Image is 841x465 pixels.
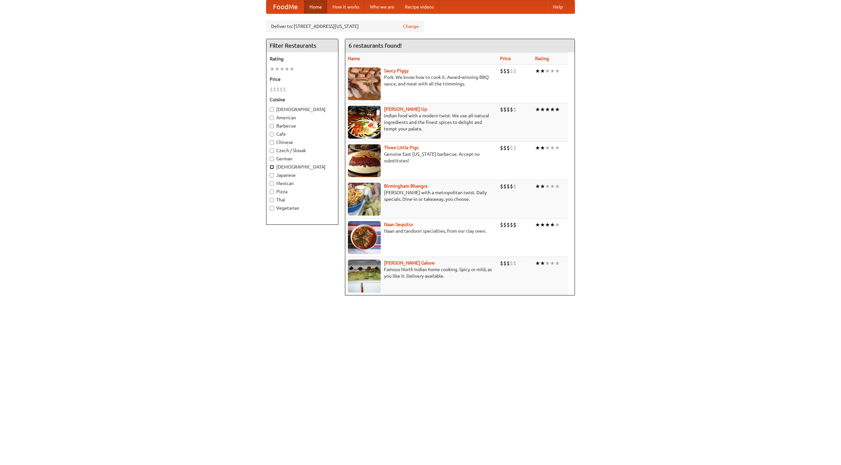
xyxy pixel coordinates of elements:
[513,144,516,151] li: $
[500,221,503,228] li: $
[384,260,435,266] a: [PERSON_NAME] Galore
[270,65,275,73] li: ★
[500,56,511,61] a: Price
[270,149,274,153] input: Czech / Slovak
[384,222,413,227] a: Naan Sequitur
[283,86,286,93] li: $
[540,221,545,228] li: ★
[510,106,513,113] li: $
[365,0,399,13] a: Who we are
[384,68,409,73] a: Saucy Piggy
[500,106,503,113] li: $
[270,164,335,170] label: [DEMOGRAPHIC_DATA]
[510,260,513,267] li: $
[550,183,555,190] li: ★
[280,86,283,93] li: $
[270,76,335,82] h5: Price
[270,147,335,154] label: Czech / Slovak
[270,114,335,121] label: American
[348,151,495,164] p: Genuine East [US_STATE] barbecue. Accept no substitutes!
[270,124,274,128] input: Barbecue
[503,144,507,151] li: $
[270,180,335,187] label: Mexican
[270,123,335,129] label: Barbecue
[500,183,503,190] li: $
[535,260,540,267] li: ★
[284,65,289,73] li: ★
[270,132,274,136] input: Cafe
[348,221,381,254] img: naansequitur.jpg
[507,260,510,267] li: $
[535,56,549,61] a: Rating
[540,67,545,75] li: ★
[266,0,304,13] a: FoodMe
[500,144,503,151] li: $
[270,197,335,203] label: Thai
[348,106,381,139] img: curryup.jpg
[266,20,424,32] div: Deliver to: [STREET_ADDRESS][US_STATE]
[384,106,427,112] a: [PERSON_NAME] Up
[500,67,503,75] li: $
[507,106,510,113] li: $
[550,106,555,113] li: ★
[273,86,276,93] li: $
[384,145,419,150] a: Three Little Pigs
[555,260,560,267] li: ★
[399,0,439,13] a: Recipe videos
[270,205,335,211] label: Vegetarian
[348,144,381,177] img: littlepigs.jpg
[540,144,545,151] li: ★
[550,260,555,267] li: ★
[555,106,560,113] li: ★
[513,67,516,75] li: $
[535,221,540,228] li: ★
[348,67,381,100] img: saucy.jpg
[545,67,550,75] li: ★
[270,206,274,210] input: Vegetarian
[507,67,510,75] li: $
[510,183,513,190] li: $
[510,144,513,151] li: $
[270,173,274,177] input: Japanese
[535,106,540,113] li: ★
[276,86,280,93] li: $
[348,189,495,202] p: [PERSON_NAME] with a metropolitan twist. Daily specials. Dine-in or takeaway, you choose.
[270,188,335,195] label: Pizza
[503,260,507,267] li: $
[550,221,555,228] li: ★
[270,155,335,162] label: German
[513,183,516,190] li: $
[270,140,274,145] input: Chinese
[513,106,516,113] li: $
[304,0,327,13] a: Home
[348,266,495,279] p: Famous North Indian home cooking. Spicy or mild, as you like it. Delivery available.
[270,86,273,93] li: $
[270,131,335,137] label: Cafe
[270,116,274,120] input: American
[270,181,274,186] input: Mexican
[555,183,560,190] li: ★
[270,139,335,146] label: Chinese
[507,144,510,151] li: $
[270,56,335,62] h5: Rating
[503,106,507,113] li: $
[545,221,550,228] li: ★
[540,183,545,190] li: ★
[270,106,335,113] label: [DEMOGRAPHIC_DATA]
[507,221,510,228] li: $
[555,144,560,151] li: ★
[280,65,284,73] li: ★
[348,112,495,132] p: Indian food with a modern twist. We use all-natural ingredients and the finest spices to delight ...
[540,260,545,267] li: ★
[535,67,540,75] li: ★
[384,183,427,189] a: Birmingham Bhangra
[348,183,381,216] img: bhangra.jpg
[510,67,513,75] li: $
[555,221,560,228] li: ★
